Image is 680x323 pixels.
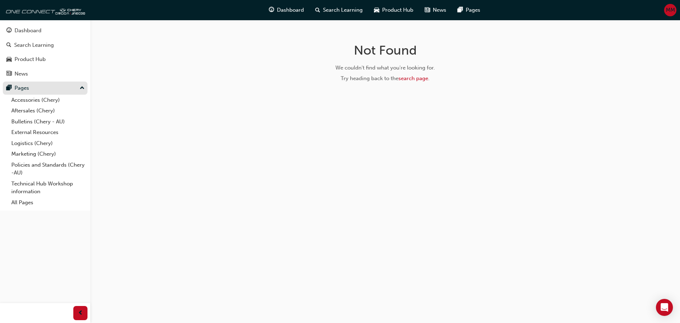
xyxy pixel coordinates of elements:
[666,6,675,14] span: MM
[3,53,87,66] a: Product Hub
[3,82,87,95] button: Pages
[8,116,87,127] a: Bulletins (Chery - AU)
[4,3,85,17] img: oneconnect
[15,27,41,35] div: Dashboard
[8,178,87,197] a: Technical Hub Workshop information
[452,3,486,17] a: pages-iconPages
[273,43,498,58] h1: Not Found
[382,6,413,14] span: Product Hub
[15,70,28,78] div: News
[458,6,463,15] span: pages-icon
[664,4,676,16] button: MM
[8,138,87,149] a: Logistics (Chery)
[3,39,87,52] a: Search Learning
[425,6,430,15] span: news-icon
[656,299,673,316] div: Open Intercom Messenger
[263,3,310,17] a: guage-iconDashboard
[6,56,12,63] span: car-icon
[8,95,87,106] a: Accessories (Chery)
[8,105,87,116] a: Aftersales (Chery)
[310,3,368,17] a: search-iconSearch Learning
[78,309,83,318] span: prev-icon
[3,24,87,37] a: Dashboard
[419,3,452,17] a: news-iconNews
[3,23,87,82] button: DashboardSearch LearningProduct HubNews
[15,55,46,63] div: Product Hub
[368,3,419,17] a: car-iconProduct Hub
[269,6,274,15] span: guage-icon
[323,6,363,14] span: Search Learning
[80,84,85,93] span: up-icon
[315,6,320,15] span: search-icon
[341,75,430,82] span: Try heading back to the .
[8,160,87,178] a: Policies and Standards (Chery -AU)
[6,28,12,34] span: guage-icon
[6,85,12,91] span: pages-icon
[273,64,498,72] div: We couldn't find what you're looking for.
[8,149,87,160] a: Marketing (Chery)
[14,41,54,49] div: Search Learning
[15,84,29,92] div: Pages
[6,71,12,77] span: news-icon
[8,197,87,208] a: All Pages
[3,67,87,80] a: News
[8,127,87,138] a: External Resources
[433,6,446,14] span: News
[6,42,11,49] span: search-icon
[398,75,428,82] a: search page
[277,6,304,14] span: Dashboard
[466,6,480,14] span: Pages
[374,6,379,15] span: car-icon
